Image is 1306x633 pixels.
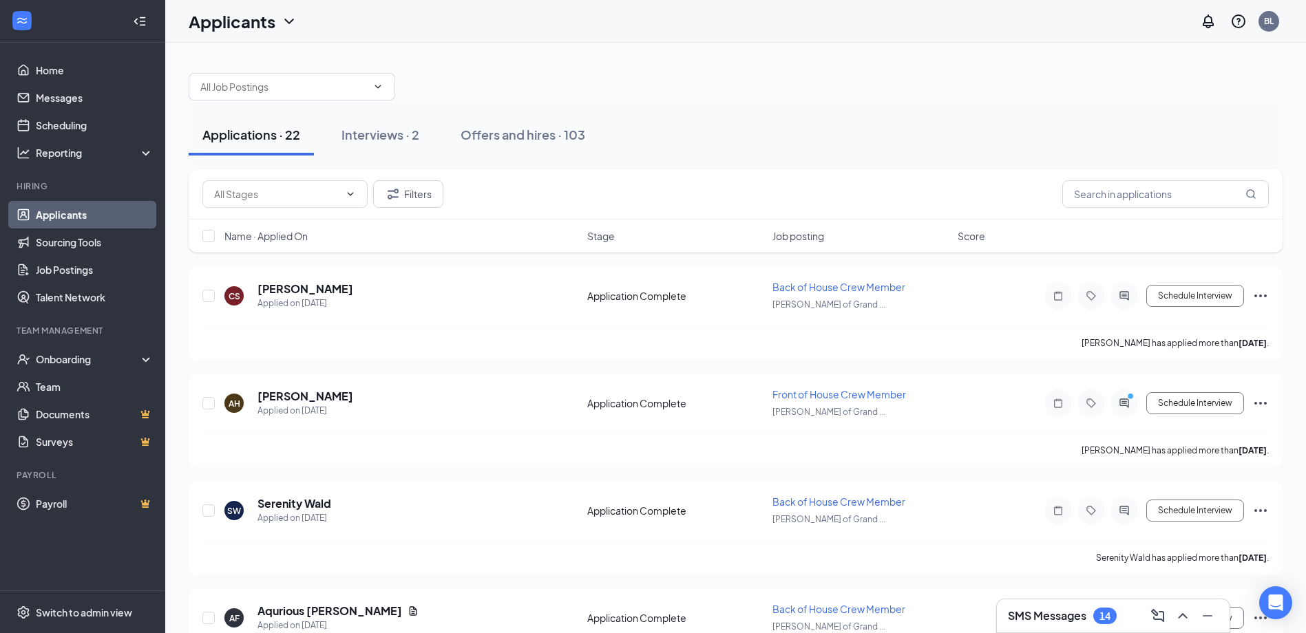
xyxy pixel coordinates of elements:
svg: Ellipses [1252,610,1269,626]
svg: Tag [1083,290,1099,301]
svg: Analysis [17,146,30,160]
svg: Filter [385,186,401,202]
span: [PERSON_NAME] of Grand ... [772,299,885,310]
span: Name · Applied On [224,229,308,243]
svg: Tag [1083,505,1099,516]
svg: ChevronUp [1175,608,1191,624]
button: Schedule Interview [1146,285,1244,307]
input: All Job Postings [200,79,367,94]
svg: Ellipses [1252,395,1269,411]
svg: ComposeMessage [1150,608,1166,624]
div: Applied on [DATE] [257,511,331,525]
span: [PERSON_NAME] of Grand ... [772,407,885,417]
svg: QuestionInfo [1230,13,1247,30]
span: [PERSON_NAME] of Grand ... [772,621,885,632]
div: Interviews · 2 [341,126,419,143]
div: BL [1264,15,1274,27]
div: Hiring [17,180,151,192]
button: ComposeMessage [1147,605,1169,627]
div: Applications · 22 [202,126,300,143]
span: Score [958,229,985,243]
a: Messages [36,84,154,111]
h5: [PERSON_NAME] [257,281,353,297]
a: Applicants [36,201,154,228]
h5: Aqurious [PERSON_NAME] [257,603,402,619]
svg: MagnifyingGlass [1245,189,1256,200]
button: Minimize [1197,605,1219,627]
svg: Note [1050,290,1066,301]
button: Schedule Interview [1146,500,1244,522]
a: DocumentsCrown [36,400,154,428]
a: Home [36,56,154,84]
b: [DATE] [1239,445,1267,455]
svg: ActiveChat [1116,505,1133,516]
svg: Minimize [1199,608,1216,624]
button: Filter Filters [373,180,443,208]
div: Offers and hires · 103 [461,126,585,143]
svg: Settings [17,605,30,619]
svg: Ellipses [1252,502,1269,519]
p: [PERSON_NAME] has applied more than . [1082,444,1269,456]
svg: Tag [1083,398,1099,409]
svg: Document [408,605,419,616]
a: Talent Network [36,283,154,311]
div: Application Complete [587,611,764,625]
a: PayrollCrown [36,490,154,517]
b: [DATE] [1239,338,1267,348]
svg: WorkstreamLogo [15,14,29,28]
input: Search in applications [1062,180,1269,208]
span: Stage [587,229,615,243]
svg: Note [1050,398,1066,409]
div: Application Complete [587,504,764,517]
div: Open Intercom Messenger [1259,586,1292,619]
div: Applied on [DATE] [257,404,353,418]
h5: Serenity Wald [257,496,331,511]
b: [DATE] [1239,552,1267,563]
svg: Notifications [1200,13,1217,30]
svg: Ellipses [1252,288,1269,304]
a: Sourcing Tools [36,228,154,256]
a: Team [36,373,154,400]
svg: UserCheck [17,352,30,366]
div: Applied on [DATE] [257,297,353,310]
svg: ActiveChat [1116,398,1133,409]
a: SurveysCrown [36,428,154,455]
span: [PERSON_NAME] of Grand ... [772,514,885,524]
div: CS [229,290,240,302]
span: Back of House Crew Member [772,603,905,615]
div: Reporting [36,146,154,160]
span: Front of House Crew Member [772,388,906,400]
svg: ChevronDown [345,189,356,200]
div: 14 [1099,610,1110,622]
div: Payroll [17,469,151,481]
span: Back of House Crew Member [772,281,905,293]
span: Job posting [772,229,824,243]
div: Application Complete [587,396,764,410]
div: Team Management [17,325,151,336]
svg: Collapse [133,14,147,28]
a: Job Postings [36,256,154,283]
div: Onboarding [36,352,142,366]
svg: ActiveChat [1116,290,1133,301]
div: Applied on [DATE] [257,619,419,632]
p: [PERSON_NAME] has applied more than . [1082,337,1269,349]
h5: [PERSON_NAME] [257,389,353,404]
h3: SMS Messages [1008,608,1086,623]
div: Application Complete [587,289,764,303]
div: AF [229,612,240,624]
span: Back of House Crew Member [772,495,905,508]
input: All Stages [214,186,339,202]
svg: ChevronDown [372,81,383,92]
h1: Applicants [189,10,275,33]
button: Schedule Interview [1146,392,1244,414]
div: SW [227,505,241,517]
svg: PrimaryDot [1124,392,1141,403]
svg: ChevronDown [281,13,297,30]
div: Switch to admin view [36,605,132,619]
p: Serenity Wald has applied more than . [1096,552,1269,564]
svg: Note [1050,505,1066,516]
button: ChevronUp [1172,605,1194,627]
div: AH [229,398,240,409]
a: Scheduling [36,111,154,139]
